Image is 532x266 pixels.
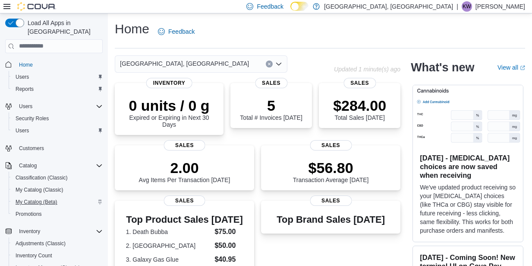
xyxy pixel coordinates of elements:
[275,61,282,67] button: Open list of options
[333,97,386,121] div: Total Sales [DATE]
[126,228,211,236] dt: 1. Death Bubba
[12,72,103,82] span: Users
[120,58,249,69] span: [GEOGRAPHIC_DATA], [GEOGRAPHIC_DATA]
[257,2,283,11] span: Feedback
[266,61,273,67] button: Clear input
[126,241,211,250] dt: 2. [GEOGRAPHIC_DATA]
[154,23,198,40] a: Feedback
[2,160,106,172] button: Catalog
[9,71,106,83] button: Users
[12,125,103,136] span: Users
[139,159,230,183] div: Avg Items Per Transaction [DATE]
[12,173,103,183] span: Classification (Classic)
[12,250,56,261] a: Inventory Count
[16,74,29,80] span: Users
[122,97,217,128] div: Expired or Expiring in Next 30 Days
[9,184,106,196] button: My Catalog (Classic)
[9,237,106,250] button: Adjustments (Classic)
[16,174,68,181] span: Classification (Classic)
[12,209,45,219] a: Promotions
[310,140,352,151] span: Sales
[126,255,211,264] dt: 3. Galaxy Gas Glue
[2,58,106,71] button: Home
[12,113,103,124] span: Security Roles
[240,97,302,121] div: Total # Invoices [DATE]
[12,72,32,82] a: Users
[343,78,376,88] span: Sales
[9,125,106,137] button: Users
[9,83,106,95] button: Reports
[2,100,106,112] button: Users
[19,103,32,110] span: Users
[126,215,243,225] h3: Top Product Sales [DATE]
[164,195,205,206] span: Sales
[12,209,103,219] span: Promotions
[497,64,525,71] a: View allExternal link
[334,66,400,73] p: Updated 1 minute(s) ago
[24,19,103,36] span: Load All Apps in [GEOGRAPHIC_DATA]
[12,185,103,195] span: My Catalog (Classic)
[12,113,52,124] a: Security Roles
[12,238,69,249] a: Adjustments (Classic)
[520,65,525,71] svg: External link
[240,97,302,114] p: 5
[12,197,103,207] span: My Catalog (Beta)
[333,97,386,114] p: $284.00
[16,60,36,70] a: Home
[9,250,106,262] button: Inventory Count
[9,112,106,125] button: Security Roles
[16,86,34,93] span: Reports
[16,127,29,134] span: Users
[9,208,106,220] button: Promotions
[16,211,42,218] span: Promotions
[214,254,243,265] dd: $40.95
[16,252,52,259] span: Inventory Count
[17,2,56,11] img: Cova
[16,143,103,154] span: Customers
[19,228,40,235] span: Inventory
[19,145,44,152] span: Customers
[16,186,63,193] span: My Catalog (Classic)
[16,226,44,237] button: Inventory
[12,84,37,94] a: Reports
[12,84,103,94] span: Reports
[16,240,66,247] span: Adjustments (Classic)
[411,61,474,74] h2: What's new
[324,1,453,12] p: [GEOGRAPHIC_DATA], [GEOGRAPHIC_DATA]
[462,1,472,12] div: Kaitlyn White
[16,160,103,171] span: Catalog
[16,226,103,237] span: Inventory
[16,101,103,112] span: Users
[16,115,49,122] span: Security Roles
[12,173,71,183] a: Classification (Classic)
[12,125,32,136] a: Users
[16,199,57,205] span: My Catalog (Beta)
[16,160,40,171] button: Catalog
[12,238,103,249] span: Adjustments (Classic)
[293,159,369,183] div: Transaction Average [DATE]
[293,159,369,176] p: $56.80
[456,1,458,12] p: |
[2,142,106,154] button: Customers
[115,20,149,38] h1: Home
[214,240,243,251] dd: $50.00
[475,1,525,12] p: [PERSON_NAME]
[214,227,243,237] dd: $75.00
[16,101,36,112] button: Users
[12,250,103,261] span: Inventory Count
[146,78,192,88] span: Inventory
[9,196,106,208] button: My Catalog (Beta)
[277,215,385,225] h3: Top Brand Sales [DATE]
[16,59,103,70] span: Home
[19,61,33,68] span: Home
[2,225,106,237] button: Inventory
[420,154,516,179] h3: [DATE] - [MEDICAL_DATA] choices are now saved when receiving
[19,162,37,169] span: Catalog
[420,183,516,235] p: We've updated product receiving so your [MEDICAL_DATA] choices (like THCa or CBG) stay visible fo...
[12,185,67,195] a: My Catalog (Classic)
[255,78,287,88] span: Sales
[310,195,352,206] span: Sales
[12,197,61,207] a: My Catalog (Beta)
[9,172,106,184] button: Classification (Classic)
[16,143,47,154] a: Customers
